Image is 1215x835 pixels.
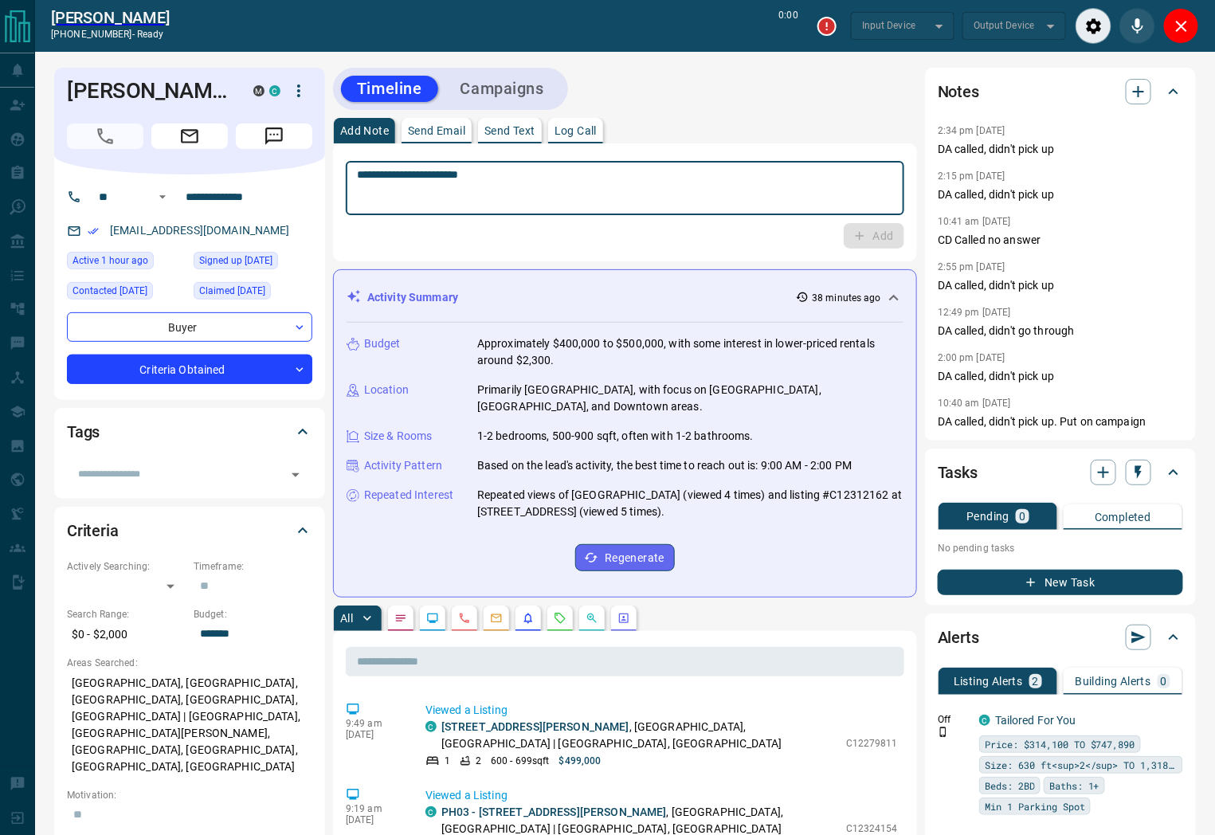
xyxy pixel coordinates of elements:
[938,125,1005,136] p: 2:34 pm [DATE]
[110,224,290,237] a: [EMAIL_ADDRESS][DOMAIN_NAME]
[51,27,170,41] p: [PHONE_NUMBER] -
[938,398,1011,409] p: 10:40 am [DATE]
[938,171,1005,182] p: 2:15 pm [DATE]
[846,736,898,751] p: C12279811
[67,252,186,274] div: Tue Sep 16 2025
[425,721,437,732] div: condos.ca
[364,487,453,504] p: Repeated Interest
[1163,8,1199,44] div: Close
[477,487,903,520] p: Repeated views of [GEOGRAPHIC_DATA] (viewed 4 times) and listing #C12312162 at [STREET_ADDRESS] (...
[985,736,1135,752] span: Price: $314,100 TO $747,890
[367,289,458,306] p: Activity Summary
[199,283,265,299] span: Claimed [DATE]
[575,544,675,571] button: Regenerate
[67,312,312,342] div: Buyer
[477,428,754,445] p: 1-2 bedrooms, 500-900 sqft, often with 1-2 bathrooms.
[346,814,402,825] p: [DATE]
[199,253,272,269] span: Signed up [DATE]
[67,419,100,445] h2: Tags
[346,803,402,814] p: 9:19 am
[522,612,535,625] svg: Listing Alerts
[477,335,903,369] p: Approximately $400,000 to $500,000, with some interest in lower-priced rentals around $2,300.
[954,676,1023,687] p: Listing Alerts
[73,283,147,299] span: Contacted [DATE]
[153,187,172,206] button: Open
[445,76,560,102] button: Campaigns
[586,612,598,625] svg: Opportunities
[484,125,535,136] p: Send Text
[938,453,1183,492] div: Tasks
[1076,8,1111,44] div: Audio Settings
[1033,676,1039,687] p: 2
[67,512,312,550] div: Criteria
[938,712,970,727] p: Off
[1119,8,1155,44] div: Mute
[67,656,312,670] p: Areas Searched:
[67,559,186,574] p: Actively Searching:
[938,216,1011,227] p: 10:41 am [DATE]
[88,225,99,237] svg: Email Verified
[346,729,402,740] p: [DATE]
[364,335,401,352] p: Budget
[938,186,1183,203] p: DA called, didn't pick up
[554,612,566,625] svg: Requests
[194,252,312,274] div: Wed Oct 03 2018
[441,719,838,752] p: , [GEOGRAPHIC_DATA], [GEOGRAPHIC_DATA] | [GEOGRAPHIC_DATA], [GEOGRAPHIC_DATA]
[938,277,1183,294] p: DA called, didn't pick up
[491,754,549,768] p: 600 - 699 sqft
[394,612,407,625] svg: Notes
[67,282,186,304] div: Wed Sep 10 2025
[194,282,312,304] div: Tue Jun 22 2021
[938,368,1183,385] p: DA called, didn't pick up
[938,73,1183,111] div: Notes
[67,78,229,104] h1: [PERSON_NAME]
[1161,676,1167,687] p: 0
[445,754,450,768] p: 1
[364,457,442,474] p: Activity Pattern
[67,788,312,802] p: Motivation:
[477,457,852,474] p: Based on the lead's activity, the best time to reach out is: 9:00 AM - 2:00 PM
[364,428,433,445] p: Size & Rooms
[51,8,170,27] a: [PERSON_NAME]
[938,261,1005,272] p: 2:55 pm [DATE]
[938,727,949,738] svg: Push Notification Only
[938,307,1011,318] p: 12:49 pm [DATE]
[938,414,1183,430] p: DA called, didn't pick up. Put on campaign
[67,355,312,384] div: Criteria Obtained
[938,570,1183,595] button: New Task
[425,787,898,804] p: Viewed a Listing
[425,702,898,719] p: Viewed a Listing
[812,291,881,305] p: 38 minutes ago
[269,85,280,96] div: condos.ca
[441,720,629,733] a: [STREET_ADDRESS][PERSON_NAME]
[938,536,1183,560] p: No pending tasks
[617,612,630,625] svg: Agent Actions
[490,612,503,625] svg: Emails
[938,460,978,485] h2: Tasks
[779,8,798,44] p: 0:00
[67,607,186,621] p: Search Range:
[1019,511,1025,522] p: 0
[979,715,990,726] div: condos.ca
[938,141,1183,158] p: DA called, didn't pick up
[346,718,402,729] p: 9:49 am
[67,518,119,543] h2: Criteria
[938,352,1005,363] p: 2:00 pm [DATE]
[340,613,353,624] p: All
[137,29,164,40] span: ready
[347,283,903,312] div: Activity Summary38 minutes ago
[67,413,312,451] div: Tags
[985,798,1085,814] span: Min 1 Parking Spot
[476,754,481,768] p: 2
[67,621,186,648] p: $0 - $2,000
[73,253,148,269] span: Active 1 hour ago
[938,323,1183,339] p: DA called, didn't go through
[458,612,471,625] svg: Calls
[555,125,597,136] p: Log Call
[985,778,1035,794] span: Beds: 2BD
[67,123,143,149] span: Call
[441,806,667,818] a: PH03 - [STREET_ADDRESS][PERSON_NAME]
[408,125,465,136] p: Send Email
[253,85,265,96] div: mrloft.ca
